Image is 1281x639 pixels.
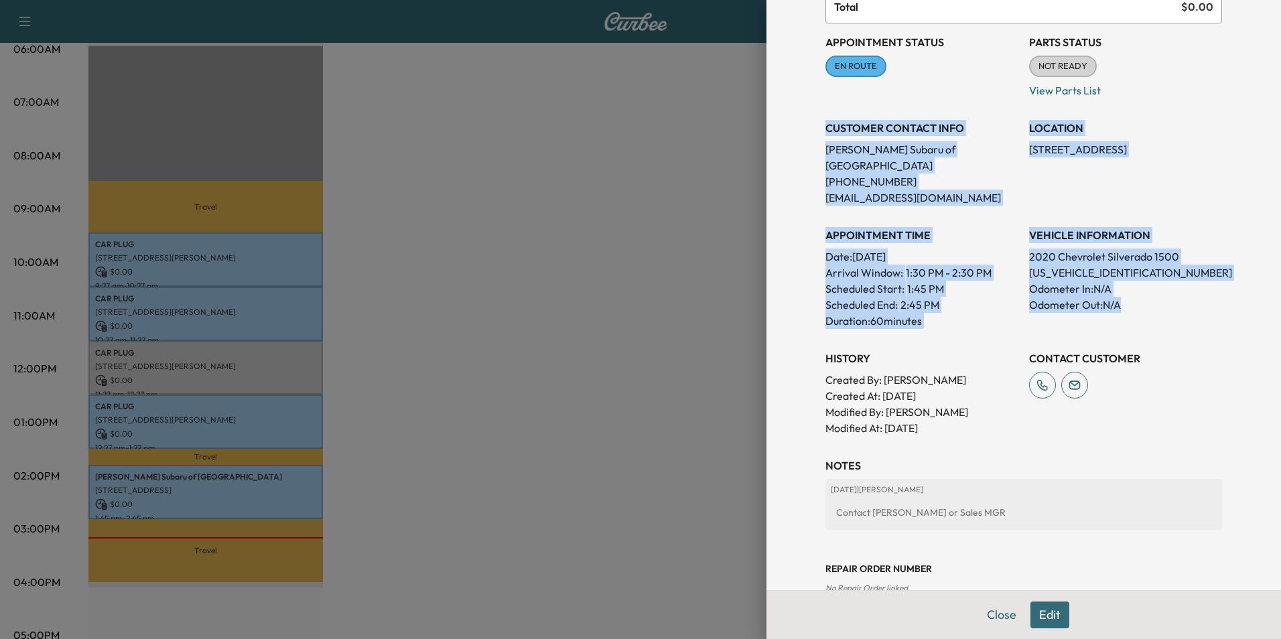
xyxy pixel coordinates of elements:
h3: History [825,350,1018,366]
p: Modified At : [DATE] [825,420,1018,436]
p: 2020 Chevrolet Silverado 1500 [1029,248,1222,265]
h3: CUSTOMER CONTACT INFO [825,120,1018,136]
h3: NOTES [825,457,1222,474]
p: Duration: 60 minutes [825,313,1018,329]
div: Contact [PERSON_NAME] or Sales MGR [831,500,1217,524]
h3: APPOINTMENT TIME [825,227,1018,243]
span: NOT READY [1030,60,1095,73]
p: [DATE] | [PERSON_NAME] [831,484,1217,495]
p: Odometer In: N/A [1029,281,1222,297]
p: Modified By : [PERSON_NAME] [825,404,1018,420]
h3: Parts Status [1029,34,1222,50]
p: 2:45 PM [900,297,939,313]
span: No Repair Order linked [825,583,908,593]
p: Odometer Out: N/A [1029,297,1222,313]
p: Scheduled End: [825,297,898,313]
h3: LOCATION [1029,120,1222,136]
p: [STREET_ADDRESS] [1029,141,1222,157]
h3: VEHICLE INFORMATION [1029,227,1222,243]
h3: Repair Order number [825,562,1222,575]
p: [PERSON_NAME] Subaru of [GEOGRAPHIC_DATA] [825,141,1018,173]
p: 1:45 PM [907,281,944,297]
p: [EMAIL_ADDRESS][DOMAIN_NAME] [825,190,1018,206]
p: Created By : [PERSON_NAME] [825,372,1018,388]
p: View Parts List [1029,77,1222,98]
span: 1:30 PM - 2:30 PM [906,265,992,281]
p: [US_VEHICLE_IDENTIFICATION_NUMBER] [1029,265,1222,281]
span: EN ROUTE [827,60,885,73]
button: Close [978,601,1025,628]
h3: CONTACT CUSTOMER [1029,350,1222,366]
p: [PHONE_NUMBER] [825,173,1018,190]
p: Created At : [DATE] [825,388,1018,404]
h3: Appointment Status [825,34,1018,50]
p: Arrival Window: [825,265,1018,281]
button: Edit [1030,601,1069,628]
p: Scheduled Start: [825,281,904,297]
p: Date: [DATE] [825,248,1018,265]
